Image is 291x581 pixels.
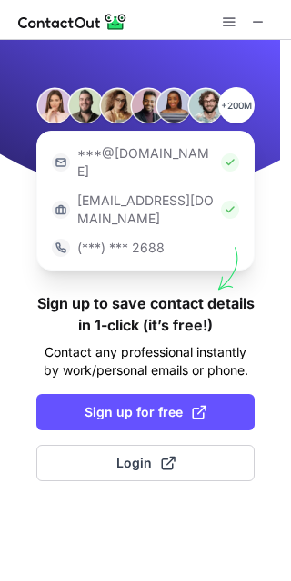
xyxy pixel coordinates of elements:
p: +200M [218,87,255,123]
img: Person #6 [187,87,224,123]
p: Contact any professional instantly by work/personal emails or phone. [36,343,255,379]
button: Login [36,445,255,481]
p: ***@[DOMAIN_NAME] [77,144,214,181]
img: Person #3 [99,87,135,123]
img: ContactOut v5.3.10 [18,11,127,33]
img: Person #5 [156,87,192,123]
img: Person #1 [36,87,73,123]
img: Person #4 [130,87,166,123]
img: Check Icon [221,153,239,172]
span: Login [116,454,176,472]
img: https://contactout.com/extension/app/static/media/login-work-icon.638a5007170bc45168077fde17b29a1... [52,201,70,219]
img: Check Icon [221,201,239,219]
img: https://contactout.com/extension/app/static/media/login-phone-icon.bacfcb865e29de816d437549d7f4cb... [52,239,70,257]
button: Sign up for free [36,394,255,430]
span: Sign up for free [85,403,206,421]
p: [EMAIL_ADDRESS][DOMAIN_NAME] [77,192,214,228]
h1: Sign up to save contact details in 1-click (it’s free!) [36,292,255,336]
img: https://contactout.com/extension/app/static/media/login-email-icon.f64bce713bb5cd1896fef81aa7b14a... [52,153,70,172]
img: Person #2 [67,87,104,123]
